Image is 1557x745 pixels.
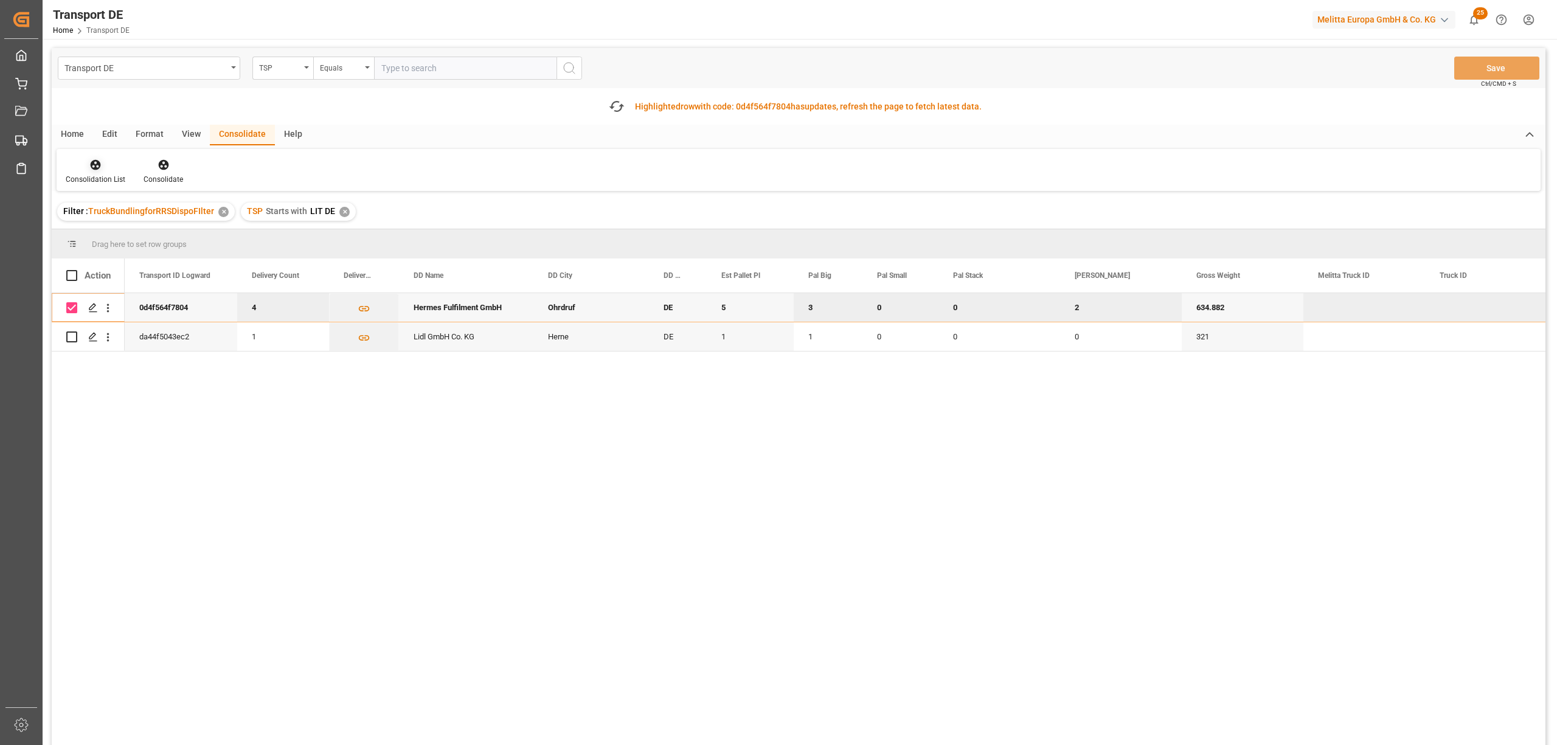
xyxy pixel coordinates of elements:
[938,293,1060,322] div: 0
[736,102,791,111] span: 0d4f564f7804
[1060,322,1182,351] div: 0
[266,206,307,216] span: Starts with
[173,125,210,145] div: View
[1060,293,1182,322] div: 2
[548,271,572,280] span: DD City
[862,293,938,322] div: 0
[237,293,329,322] div: 4
[1313,8,1460,31] button: Melitta Europa GmbH & Co. KG
[1075,271,1130,280] span: [PERSON_NAME]
[707,293,794,322] div: 5
[557,57,582,80] button: search button
[127,125,173,145] div: Format
[1440,271,1467,280] span: Truck ID
[791,102,805,111] span: has
[247,206,263,216] span: TSP
[344,271,373,280] span: Delivery List
[1182,293,1303,322] div: 634.882
[1488,6,1515,33] button: Help Center
[414,271,443,280] span: DD Name
[210,125,275,145] div: Consolidate
[218,207,229,217] div: ✕
[1454,57,1539,80] button: Save
[88,206,214,216] span: TruckBundlingforRRSDispoFIlter
[85,270,111,281] div: Action
[93,125,127,145] div: Edit
[53,5,130,24] div: Transport DE
[52,125,93,145] div: Home
[877,271,907,280] span: Pal Small
[399,293,533,322] div: Hermes Fulfilment GmbH
[938,322,1060,351] div: 0
[1196,271,1240,280] span: Gross Weight
[237,322,329,351] div: 1
[953,271,983,280] span: Pal Stack
[52,293,125,322] div: Press SPACE to deselect this row.
[66,174,125,185] div: Consolidation List
[313,57,374,80] button: open menu
[1481,79,1516,88] span: Ctrl/CMD + S
[92,240,187,249] span: Drag here to set row groups
[125,322,1547,352] div: Press SPACE to select this row.
[310,206,335,216] span: LIT DE
[649,322,707,351] div: DE
[1473,7,1488,19] span: 25
[53,26,73,35] a: Home
[125,293,1547,322] div: Press SPACE to deselect this row.
[144,174,183,185] div: Consolidate
[339,207,350,217] div: ✕
[63,206,88,216] span: Filter :
[649,293,707,322] div: DE
[533,322,649,351] div: Herne
[58,57,240,80] button: open menu
[252,271,299,280] span: Delivery Count
[252,57,313,80] button: open menu
[808,271,831,280] span: Pal Big
[635,100,982,113] div: Highlighted with code: updates, refresh the page to fetch latest data.
[64,60,227,75] div: Transport DE
[259,60,300,74] div: TSP
[794,293,862,322] div: 3
[664,271,681,280] span: DD Country
[1318,271,1370,280] span: Melitta Truck ID
[794,322,862,351] div: 1
[707,322,794,351] div: 1
[862,322,938,351] div: 0
[721,271,760,280] span: Est Pallet Pl
[681,102,695,111] span: row
[320,60,361,74] div: Equals
[52,322,125,352] div: Press SPACE to select this row.
[1182,322,1303,351] div: 321
[275,125,311,145] div: Help
[1313,11,1455,29] div: Melitta Europa GmbH & Co. KG
[125,322,237,351] div: da44f5043ec2
[374,57,557,80] input: Type to search
[399,322,533,351] div: Lidl GmbH Co. KG
[533,293,649,322] div: Ohrdruf
[139,271,210,280] span: Transport ID Logward
[1460,6,1488,33] button: show 25 new notifications
[125,293,237,322] div: 0d4f564f7804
